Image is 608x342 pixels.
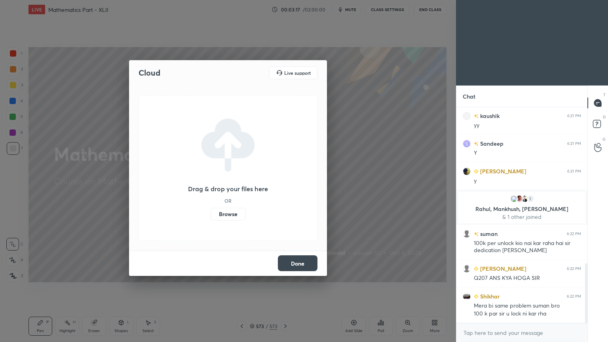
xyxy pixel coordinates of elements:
img: 2afbe86992a24f10a40145e2f5085d5f.jpg [463,293,471,300]
img: b3f24112c34743ffbf33065cf153451c.jpg [463,167,471,175]
p: Rahul, Mankhush, [PERSON_NAME] [463,206,581,212]
p: G [602,136,606,142]
h5: OR [224,198,232,203]
div: 6:21 PM [567,141,581,146]
div: Y [474,149,581,157]
div: Mera bi same problem suman bro [474,302,581,310]
img: 3eb2064802234b63b0442d03eeddaa1d.jpg [521,195,529,203]
div: 100 k par sir u lock ni kar rha [474,310,581,318]
img: Learner_Badge_beginner_1_8b307cf2a0.svg [474,294,479,299]
h2: Cloud [139,68,160,78]
div: 6:21 PM [567,169,581,174]
h6: kaushik [479,112,500,120]
div: 6:22 PM [567,294,581,299]
img: default.png [463,230,471,238]
img: no-rating-badge.077c3623.svg [474,232,479,236]
p: T [603,92,606,98]
img: 4b4f64940df140819ea589feeb28c84f.jpg [463,112,471,120]
img: e3b95f751a934f24ad3c945e3a659d3b.jpg [463,140,471,148]
h5: Live support [284,70,311,75]
img: Learner_Badge_beginner_1_8b307cf2a0.svg [474,169,479,174]
div: Q207 ANS KYA HOGA SIR [474,274,581,282]
p: & 1 other joined [463,214,581,220]
h6: [PERSON_NAME] [479,167,526,175]
img: Learner_Badge_beginner_1_8b307cf2a0.svg [474,266,479,271]
img: 00e84592a7f64b1e8ae16ed9a8b074af.jpg [515,195,523,203]
h6: Shikhar [479,292,500,300]
p: Chat [456,86,482,107]
img: 3 [510,195,518,203]
p: D [603,114,606,120]
img: default.png [463,265,471,273]
img: no-rating-badge.077c3623.svg [474,114,479,118]
div: 100k per unlock kio nai kar raha hai sir dedication [PERSON_NAME] [474,239,581,255]
div: yy [474,122,581,129]
div: y [474,177,581,185]
img: no-rating-badge.077c3623.svg [474,142,479,146]
h6: Sandeep [479,139,503,148]
h6: [PERSON_NAME] [479,264,526,273]
div: 6:22 PM [567,232,581,236]
h3: Drag & drop your files here [188,186,268,192]
div: 6:21 PM [567,114,581,118]
h6: suman [479,230,498,238]
button: Done [278,255,317,271]
div: 1 [526,195,534,203]
div: grid [456,107,587,323]
div: 6:22 PM [567,266,581,271]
